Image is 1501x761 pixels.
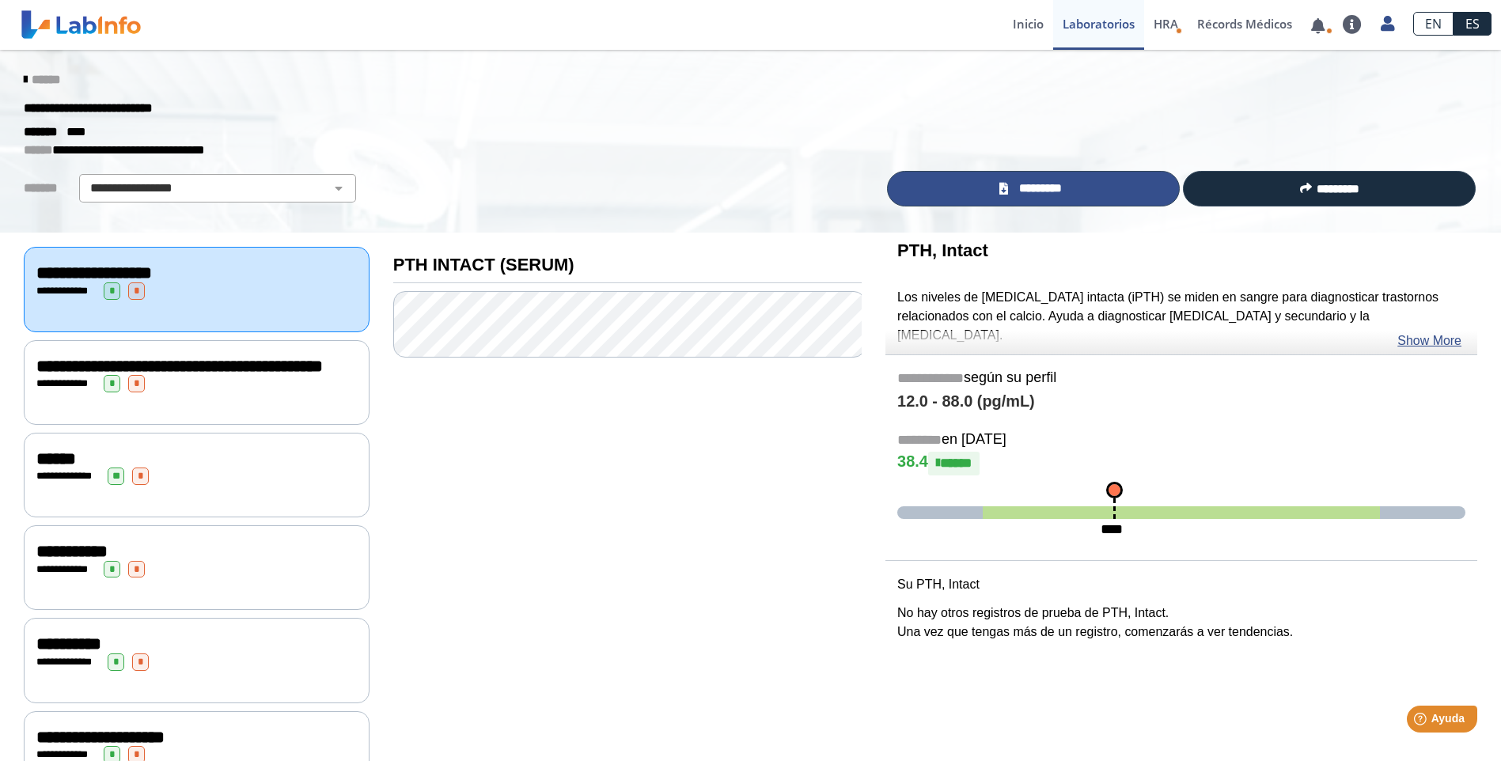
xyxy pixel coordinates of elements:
[897,575,1465,594] p: Su PTH, Intact
[897,288,1465,345] p: Los niveles de [MEDICAL_DATA] intacta (iPTH) se miden en sangre para diagnosticar trastornos rela...
[897,431,1465,449] h5: en [DATE]
[1413,12,1454,36] a: EN
[897,604,1465,642] p: No hay otros registros de prueba de PTH, Intact. Una vez que tengas más de un registro, comenzará...
[1397,331,1461,350] a: Show More
[1454,12,1492,36] a: ES
[897,240,988,260] b: PTH, Intact
[1154,16,1178,32] span: HRA
[897,392,1465,411] h4: 12.0 - 88.0 (pg/mL)
[1360,699,1484,744] iframe: Help widget launcher
[897,452,1465,475] h4: 38.4
[393,255,574,274] b: PTH INTACT (SERUM)
[897,369,1465,388] h5: según su perfil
